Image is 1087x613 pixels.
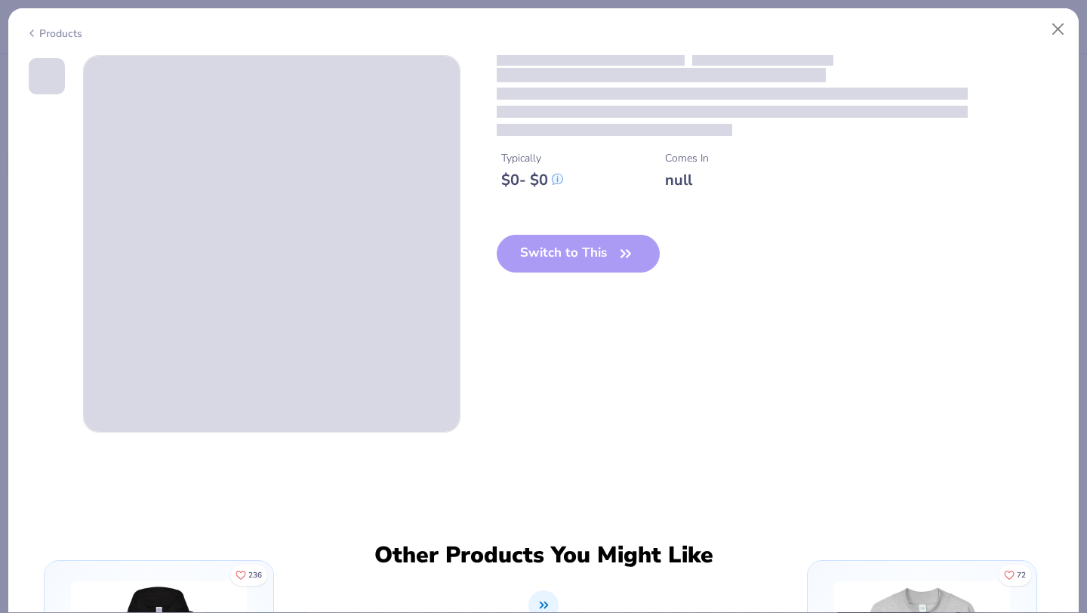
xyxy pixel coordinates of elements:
[665,171,709,189] div: null
[365,542,722,569] div: Other Products You Might Like
[248,571,262,579] span: 236
[1044,15,1073,44] button: Close
[999,565,1031,586] button: Like
[665,150,709,166] div: Comes In
[501,150,563,166] div: Typically
[1017,571,1026,579] span: 72
[26,26,82,42] div: Products
[501,171,563,189] div: $ 0 - $ 0
[230,565,267,586] button: Like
